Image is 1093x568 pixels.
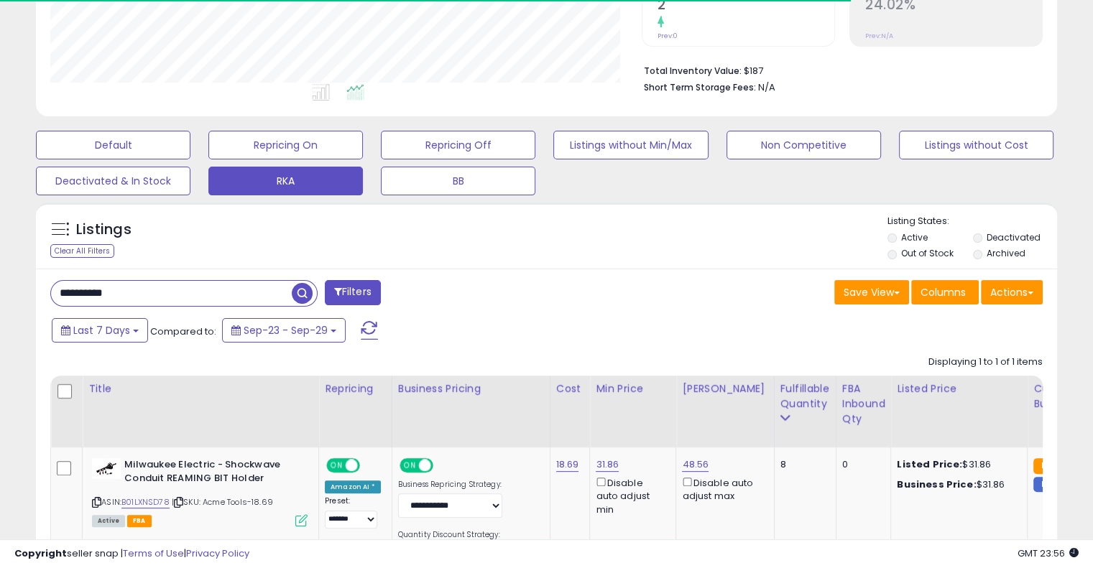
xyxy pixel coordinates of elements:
[36,167,190,195] button: Deactivated & In Stock
[865,32,893,40] small: Prev: N/A
[244,323,328,337] span: Sep-23 - Sep-29
[596,457,619,472] a: 31.86
[887,215,1057,228] p: Listing States:
[596,475,665,516] div: Disable auto adjust min
[50,244,114,258] div: Clear All Filters
[186,546,249,560] a: Privacy Policy
[727,131,881,159] button: Non Competitive
[76,220,132,240] h5: Listings
[325,496,381,529] div: Preset:
[644,81,756,93] b: Short Term Storage Fees:
[328,460,346,472] span: ON
[986,231,1040,243] label: Deactivated
[430,460,453,472] span: OFF
[897,381,1021,396] div: Listed Price
[596,381,670,396] div: Min Price
[1018,546,1079,560] span: 2025-10-7 23:56 GMT
[381,167,535,195] button: BB
[658,32,678,40] small: Prev: 0
[14,547,249,561] div: seller snap | |
[73,323,130,337] span: Last 7 Days
[124,458,299,488] b: Milwaukee Electric - Shockwave Conduit REAMING BIT Holder
[52,318,148,343] button: Last 7 Days
[911,280,979,304] button: Columns
[928,355,1043,369] div: Displaying 1 to 1 of 1 items
[834,280,909,304] button: Save View
[208,131,363,159] button: Repricing On
[381,131,535,159] button: Repricing Off
[121,496,170,508] a: B01LXNSD78
[358,460,381,472] span: OFF
[899,131,1053,159] button: Listings without Cost
[1033,477,1061,492] small: FBM
[921,285,966,299] span: Columns
[325,381,386,396] div: Repricing
[644,61,1032,78] li: $187
[682,381,767,396] div: [PERSON_NAME]
[127,515,152,527] span: FBA
[1033,458,1060,474] small: FBA
[14,546,67,560] strong: Copyright
[758,80,775,94] span: N/A
[556,457,579,472] a: 18.69
[986,247,1025,259] label: Archived
[897,457,962,471] b: Listed Price:
[897,478,976,491] b: Business Price:
[92,515,125,527] span: All listings currently available for purchase on Amazon
[150,325,216,338] span: Compared to:
[325,280,381,305] button: Filters
[901,247,954,259] label: Out of Stock
[208,167,363,195] button: RKA
[398,381,544,396] div: Business Pricing
[981,280,1043,304] button: Actions
[553,131,708,159] button: Listings without Min/Max
[682,457,709,472] a: 48.56
[222,318,346,343] button: Sep-23 - Sep-29
[682,475,762,503] div: Disable auto adjust max
[780,458,825,471] div: 8
[901,231,928,243] label: Active
[780,381,830,411] div: Fulfillable Quantity
[644,65,742,77] b: Total Inventory Value:
[897,478,1016,491] div: $31.86
[92,458,308,525] div: ASIN:
[897,458,1016,471] div: $31.86
[556,381,584,396] div: Cost
[172,496,273,508] span: | SKU: Acme Tools-18.69
[325,480,381,493] div: Amazon AI *
[842,381,885,427] div: FBA inbound Qty
[842,458,880,471] div: 0
[123,546,184,560] a: Terms of Use
[398,480,502,490] label: Business Repricing Strategy:
[92,458,121,479] img: 31XZfup4U6L._SL40_.jpg
[36,131,190,159] button: Default
[401,460,419,472] span: ON
[88,381,313,396] div: Title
